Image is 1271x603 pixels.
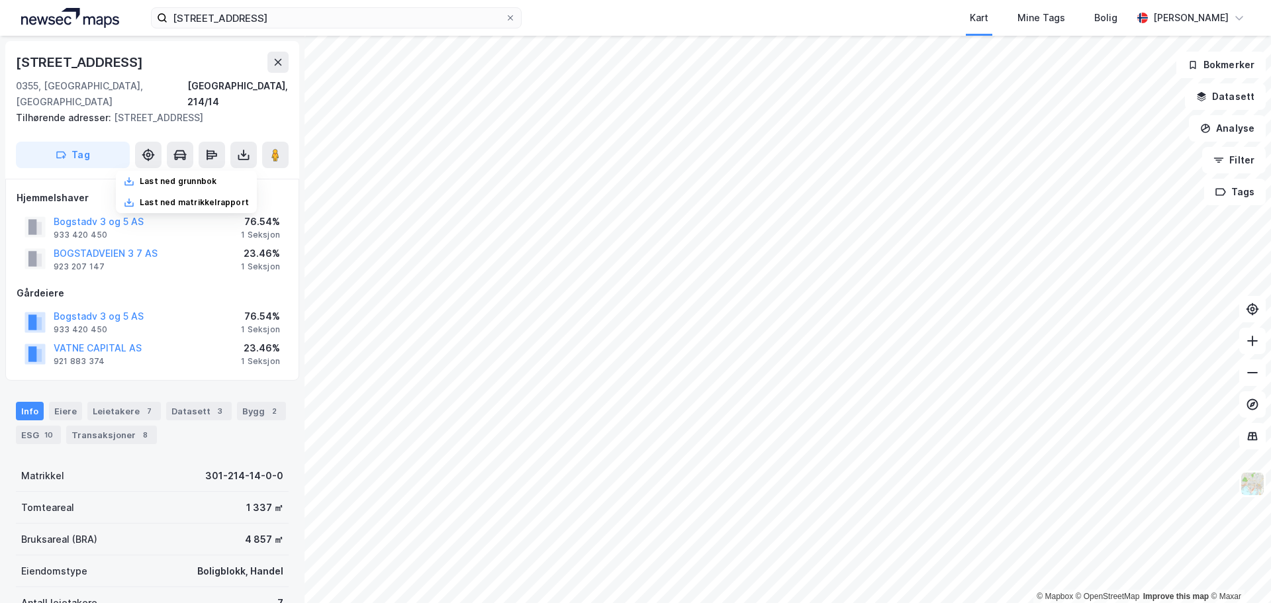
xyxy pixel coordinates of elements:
div: 76.54% [241,214,280,230]
div: Transaksjoner [66,426,157,444]
div: 10 [42,428,56,441]
div: 933 420 450 [54,324,107,335]
a: OpenStreetMap [1076,592,1140,601]
div: 1 Seksjon [241,261,280,272]
div: [PERSON_NAME] [1153,10,1229,26]
div: 23.46% [241,246,280,261]
button: Filter [1202,147,1266,173]
div: 7 [142,404,156,418]
div: Last ned grunnbok [140,176,216,187]
div: Boligblokk, Handel [197,563,283,579]
div: Kontrollprogram for chat [1205,539,1271,603]
a: Improve this map [1143,592,1209,601]
div: Bygg [237,402,286,420]
input: Søk på adresse, matrikkel, gårdeiere, leietakere eller personer [167,8,505,28]
div: 1 Seksjon [241,324,280,335]
div: Last ned matrikkelrapport [140,197,249,208]
div: 4 857 ㎡ [245,532,283,547]
div: 0355, [GEOGRAPHIC_DATA], [GEOGRAPHIC_DATA] [16,78,187,110]
div: Info [16,402,44,420]
button: Datasett [1185,83,1266,110]
div: ESG [16,426,61,444]
div: 1 Seksjon [241,230,280,240]
img: Z [1240,471,1265,496]
button: Analyse [1189,115,1266,142]
div: 1 337 ㎡ [246,500,283,516]
div: Mine Tags [1017,10,1065,26]
img: logo.a4113a55bc3d86da70a041830d287a7e.svg [21,8,119,28]
div: [STREET_ADDRESS] [16,110,278,126]
span: Tilhørende adresser: [16,112,114,123]
div: Datasett [166,402,232,420]
div: Eiendomstype [21,563,87,579]
div: Bolig [1094,10,1117,26]
a: Mapbox [1037,592,1073,601]
div: 76.54% [241,308,280,324]
div: Bruksareal (BRA) [21,532,97,547]
button: Tags [1204,179,1266,205]
div: 921 883 374 [54,356,105,367]
div: [STREET_ADDRESS] [16,52,146,73]
div: 8 [138,428,152,441]
div: Eiere [49,402,82,420]
div: 2 [267,404,281,418]
div: Tomteareal [21,500,74,516]
div: Matrikkel [21,468,64,484]
div: 1 Seksjon [241,356,280,367]
div: 933 420 450 [54,230,107,240]
iframe: Chat Widget [1205,539,1271,603]
button: Tag [16,142,130,168]
div: Kart [970,10,988,26]
div: 923 207 147 [54,261,105,272]
div: 23.46% [241,340,280,356]
div: [GEOGRAPHIC_DATA], 214/14 [187,78,289,110]
div: Leietakere [87,402,161,420]
div: 3 [213,404,226,418]
div: Hjemmelshaver [17,190,288,206]
div: Gårdeiere [17,285,288,301]
button: Bokmerker [1176,52,1266,78]
div: 301-214-14-0-0 [205,468,283,484]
